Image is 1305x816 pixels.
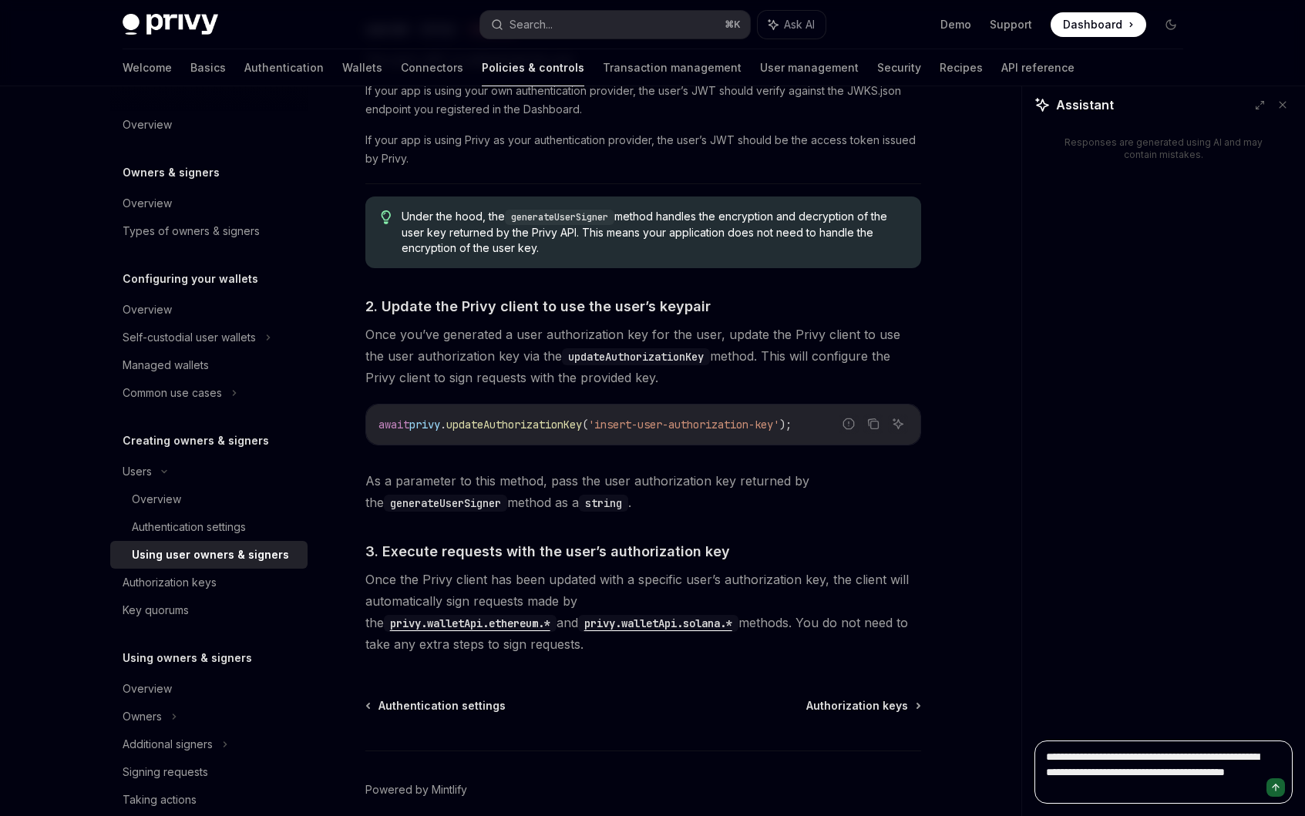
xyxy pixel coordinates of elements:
[110,758,308,786] a: Signing requests
[110,351,308,379] a: Managed wallets
[1159,12,1183,37] button: Toggle dark mode
[110,513,308,541] a: Authentication settings
[365,541,730,562] span: 3. Execute requests with the user’s authorization key
[365,569,921,655] span: Once the Privy client has been updated with a specific user’s authorization key, the client will ...
[123,763,208,781] div: Signing requests
[110,569,308,596] a: Authorization keys
[603,49,742,86] a: Transaction management
[381,210,392,224] svg: Tip
[110,675,308,703] a: Overview
[123,707,162,726] div: Owners
[877,49,921,86] a: Security
[940,49,983,86] a: Recipes
[110,296,308,324] a: Overview
[123,649,252,667] h5: Using owners & signers
[482,49,584,86] a: Policies & controls
[110,485,308,513] a: Overview
[365,296,711,317] span: 2. Update the Privy client to use the user’s keypair
[1051,12,1146,37] a: Dashboard
[806,698,908,714] span: Authorization keys
[578,615,738,630] a: privy.walletApi.solana.*
[578,615,738,632] code: privy.walletApi.solana.*
[888,414,908,434] button: Ask AI
[123,601,189,620] div: Key quorums
[760,49,859,86] a: User management
[1001,49,1075,86] a: API reference
[123,163,220,182] h5: Owners & signers
[123,14,218,35] img: dark logo
[562,348,710,365] code: updateAuthorizationKey
[123,432,269,450] h5: Creating owners & signers
[132,490,181,509] div: Overview
[123,735,213,754] div: Additional signers
[123,356,209,374] div: Managed wallets
[510,15,553,34] div: Search...
[588,418,779,432] span: 'insert-user-authorization-key'
[582,418,588,432] span: (
[1266,778,1285,797] button: Send message
[784,17,815,32] span: Ask AI
[365,470,921,513] span: As a parameter to this method, pass the user authorization key returned by the method as a .
[110,541,308,569] a: Using user owners & signers
[863,414,883,434] button: Copy the contents from the code block
[123,680,172,698] div: Overview
[190,49,226,86] a: Basics
[123,573,217,592] div: Authorization keys
[1056,96,1114,114] span: Assistant
[132,518,246,536] div: Authentication settings
[123,222,260,240] div: Types of owners & signers
[123,328,256,347] div: Self-custodial user wallets
[365,82,921,119] span: If your app is using your own authentication provider, the user’s JWT should verify against the J...
[402,209,905,256] span: Under the hood, the method handles the encryption and decryption of the user key returned by the ...
[409,418,440,432] span: privy
[365,782,467,798] a: Powered by Mintlify
[123,270,258,288] h5: Configuring your wallets
[365,131,921,168] span: If your app is using Privy as your authentication provider, the user’s JWT should be the access t...
[378,418,409,432] span: await
[384,495,507,512] code: generateUserSigner
[123,301,172,319] div: Overview
[123,116,172,134] div: Overview
[378,698,506,714] span: Authentication settings
[123,194,172,213] div: Overview
[779,418,792,432] span: );
[123,49,172,86] a: Welcome
[806,698,920,714] a: Authorization keys
[342,49,382,86] a: Wallets
[110,217,308,245] a: Types of owners & signers
[505,210,614,225] code: generateUserSigner
[110,596,308,624] a: Key quorums
[123,384,222,402] div: Common use cases
[758,11,826,39] button: Ask AI
[990,17,1032,32] a: Support
[940,17,971,32] a: Demo
[480,11,750,39] button: Search...⌘K
[579,495,628,512] code: string
[1063,17,1122,32] span: Dashboard
[244,49,324,86] a: Authentication
[365,324,921,388] span: Once you’ve generated a user authorization key for the user, update the Privy client to use the u...
[446,418,582,432] span: updateAuthorizationKey
[132,546,289,564] div: Using user owners & signers
[1059,136,1268,161] div: Responses are generated using AI and may contain mistakes.
[384,615,557,632] code: privy.walletApi.ethereum.*
[725,18,741,31] span: ⌘ K
[367,698,506,714] a: Authentication settings
[123,462,152,481] div: Users
[440,418,446,432] span: .
[123,791,197,809] div: Taking actions
[401,49,463,86] a: Connectors
[839,414,859,434] button: Report incorrect code
[110,190,308,217] a: Overview
[110,111,308,139] a: Overview
[384,615,557,630] a: privy.walletApi.ethereum.*
[110,786,308,814] a: Taking actions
